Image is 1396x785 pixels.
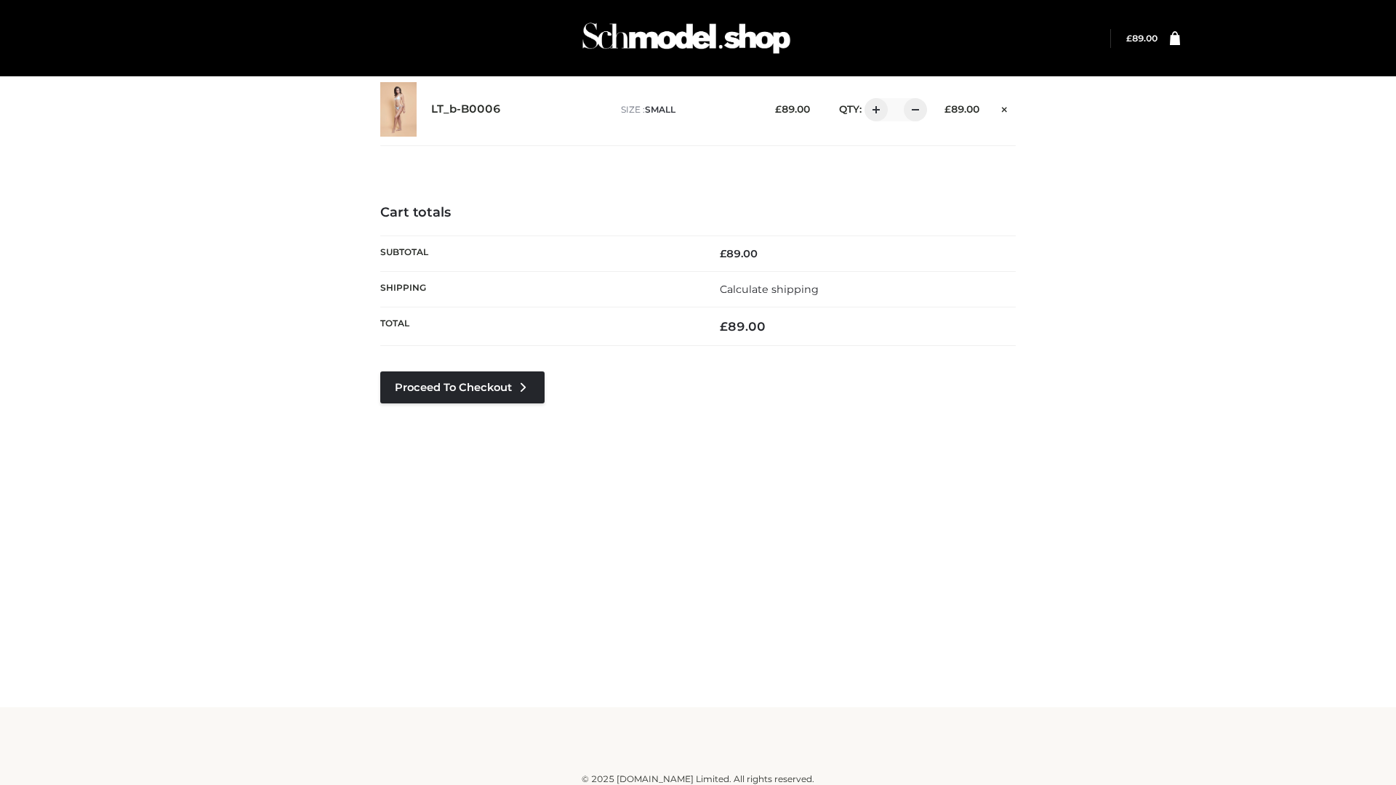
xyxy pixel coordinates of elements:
div: QTY: [825,98,922,121]
a: £89.00 [1126,33,1158,44]
th: Total [380,307,698,346]
span: £ [944,103,951,115]
a: LT_b-B0006 [431,102,501,116]
a: Proceed to Checkout [380,371,545,403]
a: Remove this item [994,98,1016,117]
bdi: 89.00 [775,103,810,115]
p: size : [621,103,753,116]
bdi: 89.00 [944,103,979,115]
th: Subtotal [380,235,698,271]
bdi: 89.00 [720,247,758,260]
img: LT_b-B0006 - SMALL [380,82,417,137]
bdi: 89.00 [720,319,766,334]
h4: Cart totals [380,205,1016,221]
a: Calculate shipping [720,283,819,296]
img: Schmodel Admin 964 [577,9,795,67]
th: Shipping [380,271,698,307]
span: SMALL [645,104,675,115]
bdi: 89.00 [1126,33,1158,44]
span: £ [720,247,726,260]
span: £ [720,319,728,334]
span: £ [1126,33,1132,44]
span: £ [775,103,782,115]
